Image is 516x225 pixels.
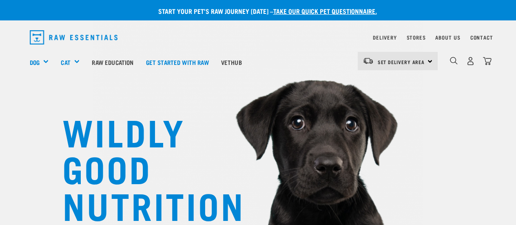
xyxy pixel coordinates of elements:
a: About Us [435,36,460,39]
span: Set Delivery Area [378,60,425,63]
a: Dog [30,58,40,67]
a: Vethub [215,46,248,78]
a: take our quick pet questionnaire. [273,9,377,13]
a: Delivery [373,36,396,39]
a: Stores [407,36,426,39]
img: van-moving.png [363,57,374,65]
h1: WILDLY GOOD NUTRITION [62,112,226,223]
a: Raw Education [86,46,140,78]
nav: dropdown navigation [23,27,493,48]
img: user.png [466,57,475,65]
img: Raw Essentials Logo [30,30,118,45]
a: Cat [61,58,70,67]
a: Get started with Raw [140,46,215,78]
img: home-icon@2x.png [483,57,492,65]
a: Contact [470,36,493,39]
img: home-icon-1@2x.png [450,57,458,65]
